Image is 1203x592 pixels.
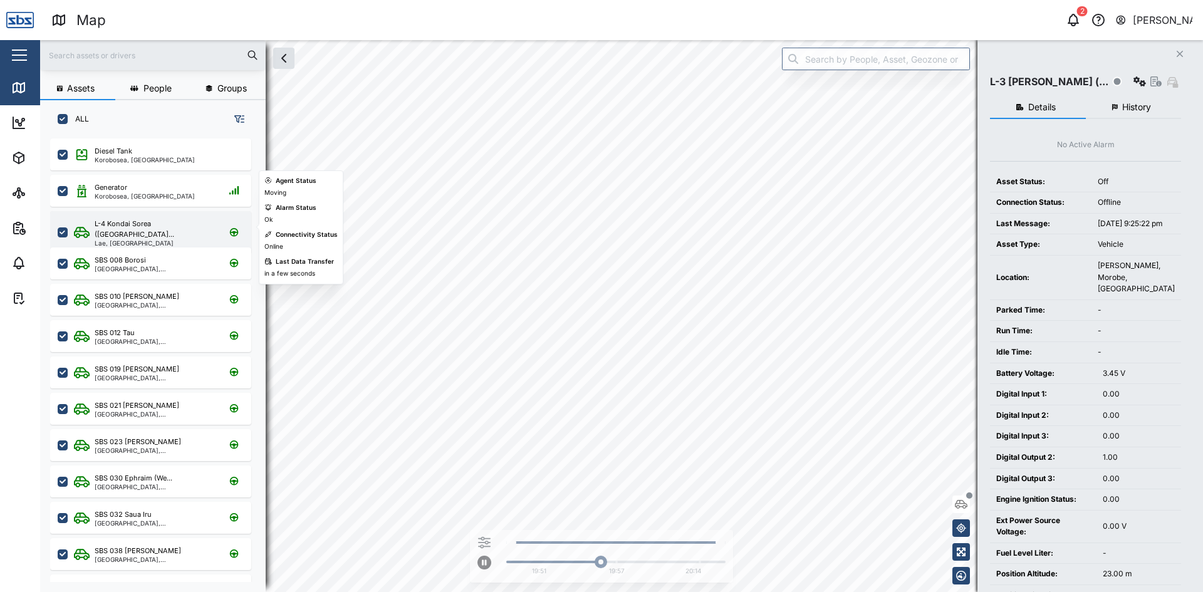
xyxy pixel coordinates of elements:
div: SBS 021 [PERSON_NAME] [95,400,179,411]
div: Alarm Status [276,203,316,213]
div: Last Data Transfer [276,257,334,267]
div: Korobosea, [GEOGRAPHIC_DATA] [95,193,195,199]
div: Digital Output 2: [996,452,1090,464]
div: grid [50,134,265,582]
div: SBS 030 Ephraim (We... [95,473,172,484]
span: History [1122,103,1151,112]
input: Search by People, Asset, Geozone or Place [782,48,970,70]
div: 20:14 [685,566,701,576]
div: 23.00 m [1103,568,1175,580]
button: [PERSON_NAME] [1115,11,1193,29]
div: 0.00 [1103,473,1175,485]
div: Sites [33,186,63,200]
div: SBS 038 [PERSON_NAME] [95,546,181,556]
div: Digital Input 2: [996,410,1090,422]
div: Map [76,9,106,31]
div: Run Time: [996,325,1085,337]
div: Moving [264,188,286,198]
div: - [1098,346,1175,358]
div: Connectivity Status [276,230,338,240]
div: 19:57 [609,566,625,576]
div: [GEOGRAPHIC_DATA], [GEOGRAPHIC_DATA] [95,484,214,490]
div: Offline [1098,197,1175,209]
input: Search assets or drivers [48,46,258,65]
div: SBS 008 Borosi [95,255,146,266]
div: [GEOGRAPHIC_DATA], [GEOGRAPHIC_DATA] [95,266,214,272]
div: Generator [95,182,127,193]
div: 1.00 [1103,452,1175,464]
div: [PERSON_NAME], Morobe, [GEOGRAPHIC_DATA] [1098,260,1175,295]
canvas: Map [40,40,1203,592]
div: in a few seconds [264,269,315,279]
div: 2 [1077,6,1088,16]
div: [GEOGRAPHIC_DATA], [GEOGRAPHIC_DATA] [95,411,214,417]
label: ALL [68,114,89,124]
div: 0.00 [1103,430,1175,442]
div: Ext Power Source Voltage: [996,515,1090,538]
div: 0.00 [1103,388,1175,400]
span: Details [1028,103,1056,112]
div: Reports [33,221,75,235]
div: Agent Status [276,176,316,186]
div: L-3 [PERSON_NAME] (... [990,74,1108,90]
div: [GEOGRAPHIC_DATA], [GEOGRAPHIC_DATA] [95,556,214,563]
span: Assets [67,84,95,93]
div: Map [33,81,61,95]
span: Groups [217,84,247,93]
div: [DATE] 9:25:22 pm [1098,218,1175,230]
div: No Active Alarm [1057,139,1115,151]
div: Online [264,242,283,252]
div: Dashboard [33,116,89,130]
div: Parked Time: [996,304,1085,316]
div: - [1103,548,1175,559]
div: Diesel Tank [95,146,132,157]
div: Lae, [GEOGRAPHIC_DATA] [95,240,214,246]
div: L-4 Kondai Sorea ([GEOGRAPHIC_DATA]... [95,219,214,240]
div: Alarms [33,256,71,270]
div: Position Altitude: [996,568,1090,580]
div: SBS 012 Tau [95,328,135,338]
div: 19:51 [532,566,546,576]
div: Tasks [33,291,67,305]
span: People [143,84,172,93]
div: Battery Voltage: [996,368,1090,380]
img: Main Logo [6,6,34,34]
div: 0.00 V [1103,521,1175,532]
div: 0.00 [1103,410,1175,422]
div: Asset Status: [996,176,1085,188]
div: Digital Input 1: [996,388,1090,400]
div: - [1098,304,1175,316]
div: SBS 032 Saua Iru [95,509,152,520]
div: Idle Time: [996,346,1085,358]
div: [GEOGRAPHIC_DATA], [GEOGRAPHIC_DATA] [95,375,214,381]
div: Engine Ignition Status: [996,494,1090,506]
div: [GEOGRAPHIC_DATA], [GEOGRAPHIC_DATA] [95,447,214,454]
div: Off [1098,176,1175,188]
div: [GEOGRAPHIC_DATA], [GEOGRAPHIC_DATA] [95,302,214,308]
div: Vehicle [1098,239,1175,251]
div: SBS 023 [PERSON_NAME] [95,437,181,447]
div: Korobosea, [GEOGRAPHIC_DATA] [95,157,195,163]
div: Last Message: [996,218,1085,230]
div: Digital Input 3: [996,430,1090,442]
div: Ok [264,215,273,225]
div: [GEOGRAPHIC_DATA], [GEOGRAPHIC_DATA] [95,520,214,526]
div: [GEOGRAPHIC_DATA], [GEOGRAPHIC_DATA] [95,338,214,345]
div: Connection Status: [996,197,1085,209]
div: Location: [996,272,1085,284]
div: 3.45 V [1103,368,1175,380]
div: Fuel Level Liter: [996,548,1090,559]
div: [PERSON_NAME] [1133,13,1193,28]
div: Assets [33,151,71,165]
div: Asset Type: [996,239,1085,251]
div: Digital Output 3: [996,473,1090,485]
div: SBS 019 [PERSON_NAME] [95,364,179,375]
div: SBS 010 [PERSON_NAME] [95,291,179,302]
div: - [1098,325,1175,337]
div: 0.00 [1103,494,1175,506]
